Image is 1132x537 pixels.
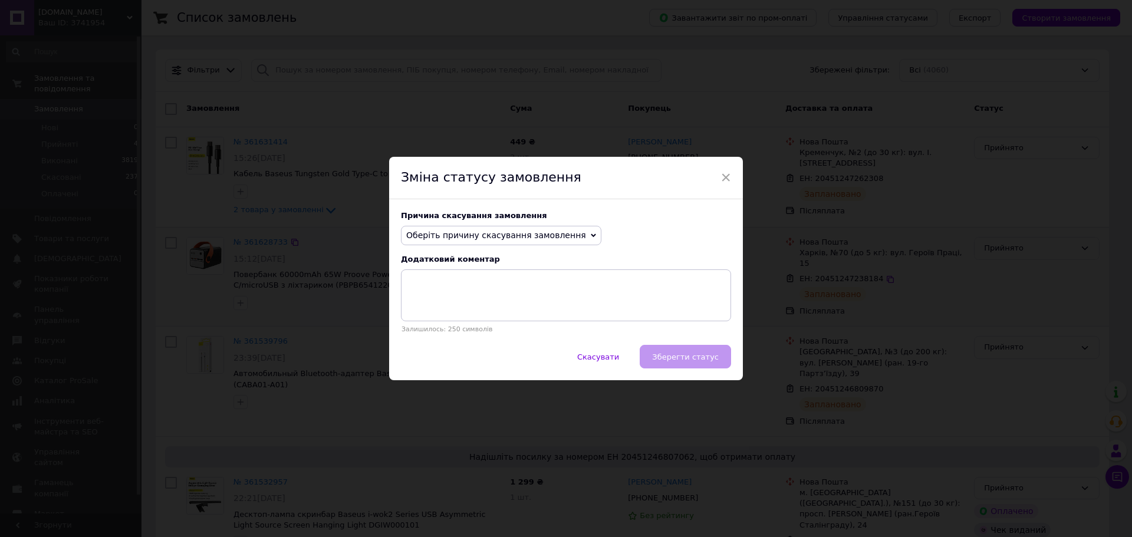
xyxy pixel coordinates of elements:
span: × [720,167,731,187]
button: Скасувати [565,345,631,368]
div: Додатковий коментар [401,255,731,263]
span: Оберіть причину скасування замовлення [406,230,586,240]
div: Зміна статусу замовлення [389,157,743,199]
div: Причина скасування замовлення [401,211,731,220]
p: Залишилось: 250 символів [401,325,731,333]
span: Скасувати [577,352,619,361]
